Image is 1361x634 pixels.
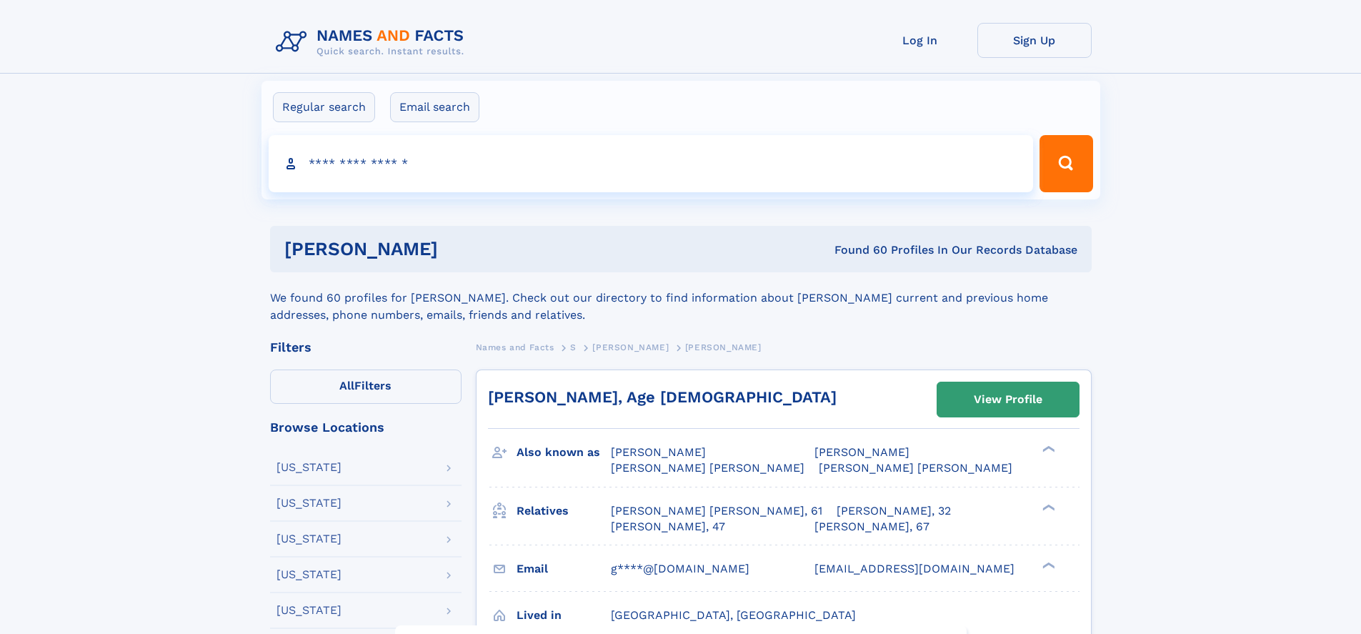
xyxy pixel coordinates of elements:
span: [GEOGRAPHIC_DATA], [GEOGRAPHIC_DATA] [611,608,856,622]
div: View Profile [974,383,1042,416]
h3: Email [517,557,611,581]
h3: Lived in [517,603,611,628]
div: [US_STATE] [276,605,342,616]
div: Browse Locations [270,421,462,434]
a: [PERSON_NAME], 47 [611,519,725,535]
div: ❯ [1039,502,1056,512]
h3: Also known as [517,440,611,465]
a: S [570,338,577,356]
span: [PERSON_NAME] [685,342,762,352]
a: View Profile [937,382,1079,417]
h1: [PERSON_NAME] [284,240,637,258]
span: [PERSON_NAME] [PERSON_NAME] [819,461,1012,475]
div: We found 60 profiles for [PERSON_NAME]. Check out our directory to find information about [PERSON... [270,272,1092,324]
span: All [339,379,354,392]
a: Log In [863,23,977,58]
label: Filters [270,370,462,404]
span: [EMAIL_ADDRESS][DOMAIN_NAME] [814,562,1014,575]
label: Regular search [273,92,375,122]
a: [PERSON_NAME], Age [DEMOGRAPHIC_DATA] [488,388,837,406]
h3: Relatives [517,499,611,523]
div: [US_STATE] [276,462,342,473]
div: ❯ [1039,445,1056,454]
button: Search Button [1040,135,1092,192]
span: [PERSON_NAME] [611,445,706,459]
div: ❯ [1039,560,1056,570]
a: [PERSON_NAME] [PERSON_NAME], 61 [611,503,822,519]
div: Filters [270,341,462,354]
img: Logo Names and Facts [270,23,476,61]
span: [PERSON_NAME] [592,342,669,352]
label: Email search [390,92,479,122]
div: [US_STATE] [276,497,342,509]
div: [US_STATE] [276,533,342,545]
span: [PERSON_NAME] [814,445,909,459]
div: Found 60 Profiles In Our Records Database [636,242,1077,258]
span: S [570,342,577,352]
a: [PERSON_NAME] [592,338,669,356]
a: Sign Up [977,23,1092,58]
a: Names and Facts [476,338,554,356]
a: [PERSON_NAME], 32 [837,503,951,519]
a: [PERSON_NAME], 67 [814,519,929,535]
div: [US_STATE] [276,569,342,580]
span: [PERSON_NAME] [PERSON_NAME] [611,461,804,475]
input: search input [269,135,1034,192]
